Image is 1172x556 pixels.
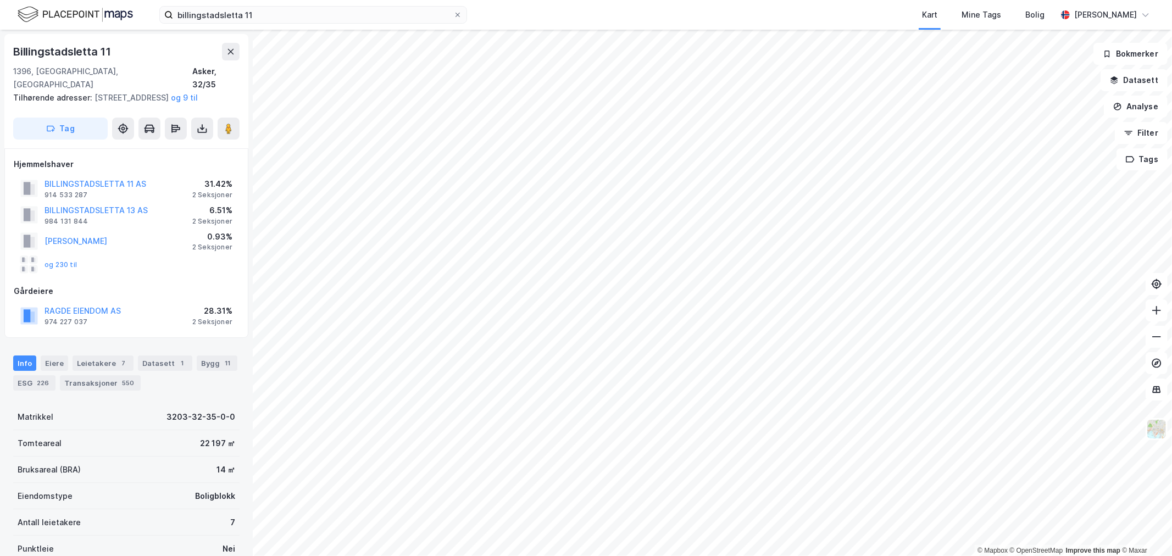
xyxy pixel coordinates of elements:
[1074,8,1137,21] div: [PERSON_NAME]
[192,177,232,191] div: 31.42%
[18,490,73,503] div: Eiendomstype
[18,5,133,24] img: logo.f888ab2527a4732fd821a326f86c7f29.svg
[192,318,232,326] div: 2 Seksjoner
[962,8,1001,21] div: Mine Tags
[922,8,937,21] div: Kart
[35,377,51,388] div: 226
[1104,96,1168,118] button: Analyse
[192,304,232,318] div: 28.31%
[13,65,192,91] div: 1396, [GEOGRAPHIC_DATA], [GEOGRAPHIC_DATA]
[1101,69,1168,91] button: Datasett
[1115,122,1168,144] button: Filter
[200,437,235,450] div: 22 197 ㎡
[977,547,1008,554] a: Mapbox
[192,191,232,199] div: 2 Seksjoner
[118,358,129,369] div: 7
[120,377,136,388] div: 550
[1117,503,1172,556] div: Kontrollprogram for chat
[166,410,235,424] div: 3203-32-35-0-0
[60,375,141,391] div: Transaksjoner
[73,355,134,371] div: Leietakere
[216,463,235,476] div: 14 ㎡
[1066,547,1120,554] a: Improve this map
[18,410,53,424] div: Matrikkel
[18,463,81,476] div: Bruksareal (BRA)
[138,355,192,371] div: Datasett
[1025,8,1045,21] div: Bolig
[230,516,235,529] div: 7
[1093,43,1168,65] button: Bokmerker
[192,65,240,91] div: Asker, 32/35
[14,285,239,298] div: Gårdeiere
[192,243,232,252] div: 2 Seksjoner
[1117,148,1168,170] button: Tags
[222,358,233,369] div: 11
[192,204,232,217] div: 6.51%
[197,355,237,371] div: Bygg
[192,217,232,226] div: 2 Seksjoner
[223,542,235,555] div: Nei
[45,318,87,326] div: 974 227 037
[195,490,235,503] div: Boligblokk
[18,516,81,529] div: Antall leietakere
[13,43,113,60] div: Billingstadsletta 11
[13,93,95,102] span: Tilhørende adresser:
[173,7,453,23] input: Søk på adresse, matrikkel, gårdeiere, leietakere eller personer
[41,355,68,371] div: Eiere
[13,91,231,104] div: [STREET_ADDRESS]
[1117,503,1172,556] iframe: Chat Widget
[13,375,55,391] div: ESG
[14,158,239,171] div: Hjemmelshaver
[18,437,62,450] div: Tomteareal
[1010,547,1063,554] a: OpenStreetMap
[177,358,188,369] div: 1
[45,191,87,199] div: 914 533 287
[18,542,54,555] div: Punktleie
[1146,419,1167,440] img: Z
[13,355,36,371] div: Info
[192,230,232,243] div: 0.93%
[13,118,108,140] button: Tag
[45,217,88,226] div: 984 131 844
